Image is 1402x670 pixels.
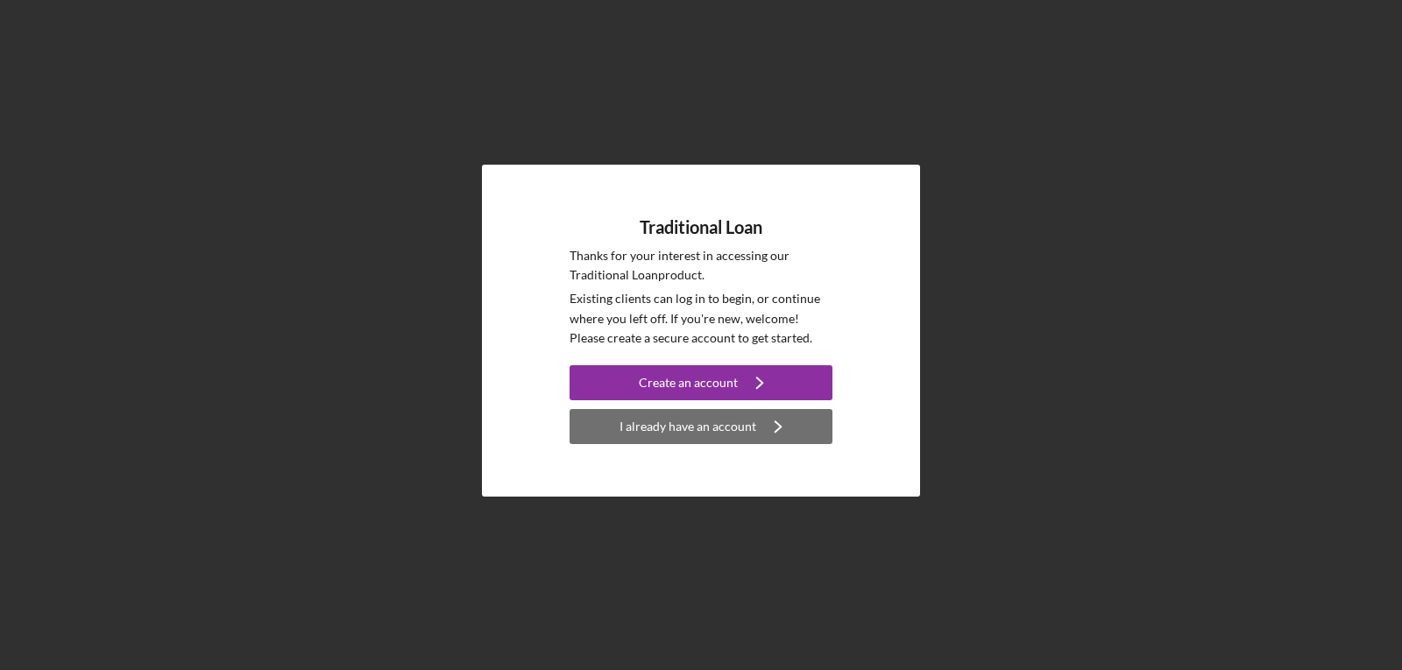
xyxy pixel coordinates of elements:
[570,409,832,444] button: I already have an account
[640,217,762,237] h4: Traditional Loan
[570,365,832,400] button: Create an account
[620,409,756,444] div: I already have an account
[570,365,832,405] a: Create an account
[570,246,832,286] p: Thanks for your interest in accessing our Traditional Loan product.
[639,365,738,400] div: Create an account
[570,289,832,348] p: Existing clients can log in to begin, or continue where you left off. If you're new, welcome! Ple...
